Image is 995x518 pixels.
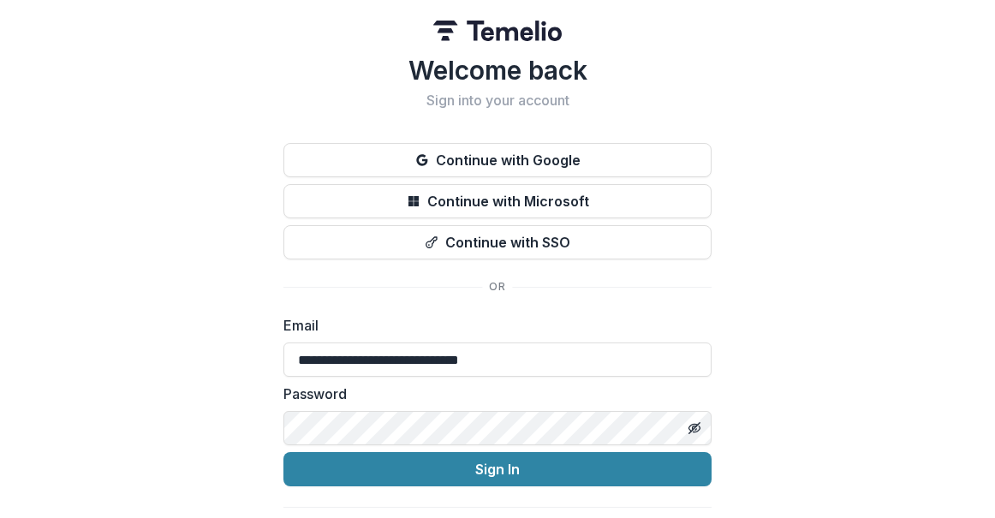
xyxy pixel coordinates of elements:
h2: Sign into your account [283,92,712,109]
label: Password [283,384,701,404]
button: Continue with Microsoft [283,184,712,218]
button: Sign In [283,452,712,486]
button: Continue with Google [283,143,712,177]
button: Toggle password visibility [681,414,708,442]
label: Email [283,315,701,336]
h1: Welcome back [283,55,712,86]
button: Continue with SSO [283,225,712,259]
img: Temelio [433,21,562,41]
